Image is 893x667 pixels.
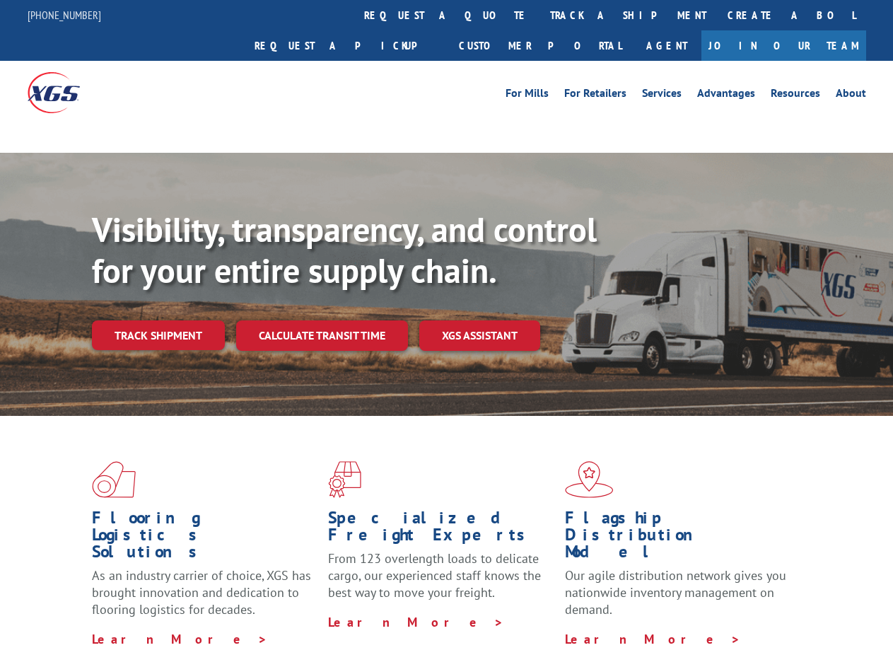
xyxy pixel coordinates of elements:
b: Visibility, transparency, and control for your entire supply chain. [92,207,597,292]
span: As an industry carrier of choice, XGS has brought innovation and dedication to flooring logistics... [92,567,311,617]
img: xgs-icon-flagship-distribution-model-red [565,461,614,498]
a: Track shipment [92,320,225,350]
span: Our agile distribution network gives you nationwide inventory management on demand. [565,567,786,617]
a: For Mills [506,88,549,103]
a: [PHONE_NUMBER] [28,8,101,22]
img: xgs-icon-total-supply-chain-intelligence-red [92,461,136,498]
a: For Retailers [564,88,626,103]
a: XGS ASSISTANT [419,320,540,351]
h1: Specialized Freight Experts [328,509,554,550]
h1: Flooring Logistics Solutions [92,509,317,567]
a: Customer Portal [448,30,632,61]
img: xgs-icon-focused-on-flooring-red [328,461,361,498]
a: Resources [771,88,820,103]
h1: Flagship Distribution Model [565,509,790,567]
p: From 123 overlength loads to delicate cargo, our experienced staff knows the best way to move you... [328,550,554,613]
a: Request a pickup [244,30,448,61]
a: About [836,88,866,103]
a: Services [642,88,682,103]
a: Learn More > [565,631,741,647]
a: Agent [632,30,701,61]
a: Learn More > [92,631,268,647]
a: Join Our Team [701,30,866,61]
a: Advantages [697,88,755,103]
a: Learn More > [328,614,504,630]
a: Calculate transit time [236,320,408,351]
